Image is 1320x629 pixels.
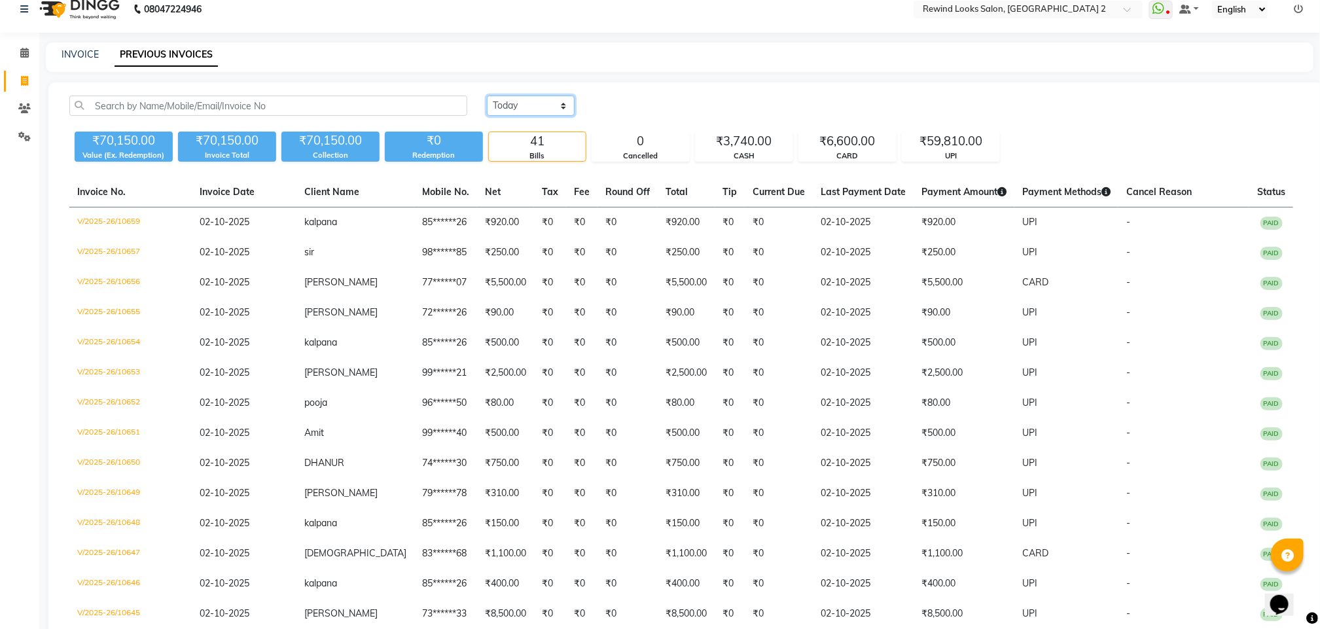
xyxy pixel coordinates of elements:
td: ₹0 [534,599,566,629]
td: ₹920.00 [658,207,715,238]
td: ₹0 [566,388,598,418]
td: ₹150.00 [658,509,715,539]
span: Total [666,186,688,198]
span: PAID [1260,548,1283,561]
span: PAID [1260,608,1283,621]
td: ₹5,500.00 [914,268,1014,298]
td: 02-10-2025 [813,569,914,599]
td: V/2025-26/10654 [69,328,192,358]
span: PAID [1260,488,1283,501]
td: ₹0 [534,478,566,509]
td: ₹0 [745,569,813,599]
span: kalpana [304,216,337,228]
td: V/2025-26/10648 [69,509,192,539]
span: - [1126,517,1130,529]
td: 02-10-2025 [813,388,914,418]
span: UPI [1022,246,1037,258]
div: UPI [902,151,999,162]
td: ₹1,100.00 [477,539,534,569]
span: Round Off [605,186,650,198]
td: ₹500.00 [658,328,715,358]
span: [PERSON_NAME] [304,306,378,318]
span: Payment Methods [1022,186,1111,198]
span: PAID [1260,518,1283,531]
div: ₹3,740.00 [696,132,793,151]
td: ₹400.00 [477,569,534,599]
td: 02-10-2025 [813,207,914,238]
span: Invoice No. [77,186,126,198]
span: Tip [722,186,737,198]
span: PAID [1260,307,1283,320]
td: ₹500.00 [477,328,534,358]
div: ₹70,150.00 [75,132,173,150]
span: UPI [1022,336,1037,348]
span: - [1126,397,1130,408]
td: ₹920.00 [477,207,534,238]
span: PAID [1260,578,1283,591]
span: - [1126,336,1130,348]
td: ₹310.00 [914,478,1014,509]
td: V/2025-26/10646 [69,569,192,599]
td: 02-10-2025 [813,328,914,358]
td: ₹0 [598,298,658,328]
span: 02-10-2025 [200,607,249,619]
td: ₹0 [534,539,566,569]
span: - [1126,367,1130,378]
span: pooja [304,397,327,408]
td: ₹0 [566,268,598,298]
span: Client Name [304,186,359,198]
td: ₹0 [598,238,658,268]
span: Cancel Reason [1126,186,1192,198]
td: ₹0 [566,328,598,358]
td: ₹0 [715,509,745,539]
td: 02-10-2025 [813,358,914,388]
span: - [1126,547,1130,559]
span: UPI [1022,607,1037,619]
div: Collection [281,150,380,161]
span: - [1126,457,1130,469]
div: 0 [592,132,689,151]
td: ₹150.00 [477,509,534,539]
td: ₹0 [745,388,813,418]
div: ₹6,600.00 [799,132,896,151]
td: ₹0 [745,207,813,238]
span: - [1126,427,1130,439]
td: ₹0 [715,478,745,509]
div: CARD [799,151,896,162]
span: PAID [1260,427,1283,440]
td: 02-10-2025 [813,268,914,298]
td: ₹0 [534,509,566,539]
td: 02-10-2025 [813,509,914,539]
span: PAID [1260,277,1283,290]
span: Tax [542,186,558,198]
td: V/2025-26/10645 [69,599,192,629]
td: ₹500.00 [658,418,715,448]
span: [PERSON_NAME] [304,276,378,288]
span: 02-10-2025 [200,487,249,499]
span: CARD [1022,276,1048,288]
td: ₹0 [745,298,813,328]
span: 02-10-2025 [200,517,249,529]
span: Invoice Date [200,186,255,198]
td: ₹0 [598,448,658,478]
span: PAID [1260,397,1283,410]
span: 02-10-2025 [200,276,249,288]
span: Current Due [753,186,805,198]
td: ₹8,500.00 [658,599,715,629]
td: 02-10-2025 [813,599,914,629]
td: ₹0 [715,298,745,328]
span: kalpana [304,517,337,529]
span: DHANUR [304,457,344,469]
td: ₹0 [715,569,745,599]
td: ₹0 [534,298,566,328]
div: Cancelled [592,151,689,162]
td: ₹0 [566,207,598,238]
td: ₹0 [715,448,745,478]
span: 02-10-2025 [200,397,249,408]
td: ₹0 [566,448,598,478]
td: ₹0 [566,358,598,388]
td: V/2025-26/10651 [69,418,192,448]
span: PAID [1260,337,1283,350]
td: 02-10-2025 [813,539,914,569]
td: ₹0 [534,238,566,268]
